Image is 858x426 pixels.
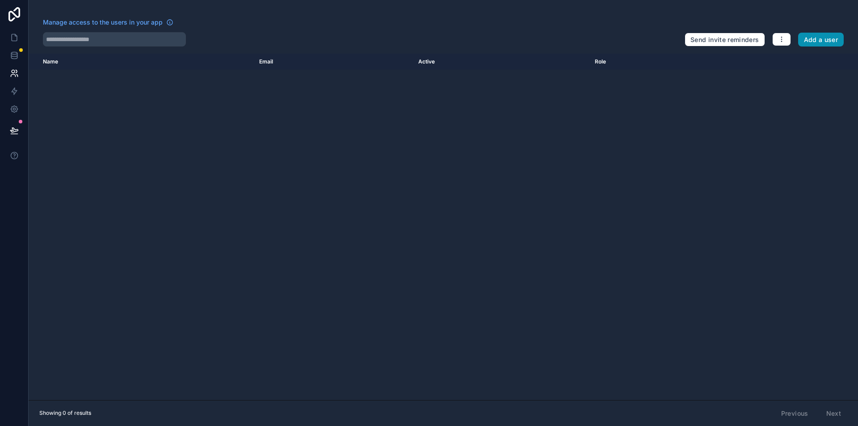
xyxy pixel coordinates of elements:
[589,54,731,70] th: Role
[685,33,765,47] button: Send invite reminders
[254,54,413,70] th: Email
[798,33,844,47] button: Add a user
[43,18,163,27] span: Manage access to the users in your app
[29,54,254,70] th: Name
[413,54,589,70] th: Active
[39,409,91,417] span: Showing 0 of results
[43,18,173,27] a: Manage access to the users in your app
[29,54,858,400] div: scrollable content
